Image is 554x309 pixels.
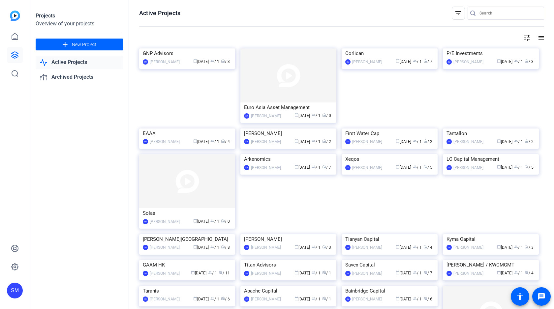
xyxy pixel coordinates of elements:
div: SM [446,165,452,170]
div: [PERSON_NAME] [251,113,281,119]
span: group [210,139,214,143]
span: [DATE] [294,113,310,118]
span: / 1 [514,271,523,275]
span: / 1 [413,59,422,64]
span: calendar_today [396,245,400,249]
span: radio [322,270,326,274]
span: / 1 [210,59,219,64]
div: GAAM HK [143,260,231,270]
span: radio [525,139,529,143]
span: / 4 [525,271,534,275]
span: calendar_today [396,59,400,63]
div: [PERSON_NAME] [453,138,483,145]
div: [PERSON_NAME] [352,138,382,145]
div: SM [244,165,249,170]
span: [DATE] [396,245,411,250]
span: / 1 [514,59,523,64]
mat-icon: filter_list [454,9,462,17]
span: / 11 [219,271,230,275]
div: SM [446,139,452,144]
div: [PERSON_NAME][GEOGRAPHIC_DATA] [143,234,231,244]
div: SM [143,139,148,144]
span: radio [525,245,529,249]
span: [DATE] [497,59,512,64]
span: calendar_today [497,139,501,143]
div: [PERSON_NAME] [453,59,483,65]
span: group [210,245,214,249]
span: [DATE] [294,271,310,275]
div: Kyma Capital [446,234,535,244]
span: radio [423,139,427,143]
div: SM [143,59,148,65]
input: Search [479,9,539,17]
span: radio [322,165,326,169]
div: [PERSON_NAME] [453,270,483,277]
div: LC Capital Management [446,154,535,164]
span: radio [322,296,326,300]
div: [PERSON_NAME] [150,244,180,251]
span: / 2 [322,139,331,144]
span: / 4 [423,245,432,250]
span: [DATE] [396,297,411,301]
span: [DATE] [396,165,411,170]
img: blue-gradient.svg [10,11,20,21]
span: calendar_today [294,270,298,274]
div: [PERSON_NAME] [453,164,483,171]
div: SM [143,271,148,276]
div: [PERSON_NAME] [251,164,281,171]
div: Titan Advisors [244,260,333,270]
span: calendar_today [294,113,298,117]
div: [PERSON_NAME] [244,128,333,138]
span: / 1 [514,245,523,250]
div: SM [143,296,148,302]
span: [DATE] [193,59,209,64]
div: [PERSON_NAME] [150,218,180,225]
div: SM [7,283,23,298]
div: SM [244,139,249,144]
span: [DATE] [497,271,512,275]
span: group [210,296,214,300]
span: group [413,245,417,249]
mat-icon: add [61,41,69,49]
span: / 2 [423,139,432,144]
div: [PERSON_NAME] [453,244,483,251]
span: [DATE] [497,139,512,144]
span: radio [322,245,326,249]
a: Active Projects [36,56,123,69]
span: radio [525,59,529,63]
span: calendar_today [396,296,400,300]
div: SM [446,271,452,276]
span: group [413,165,417,169]
span: group [210,219,214,223]
span: / 1 [514,165,523,170]
span: radio [423,59,427,63]
span: calendar_today [193,219,197,223]
span: radio [322,139,326,143]
span: / 8 [221,245,230,250]
span: calendar_today [396,165,400,169]
div: SM [244,296,249,302]
span: [DATE] [294,139,310,144]
div: SM [244,245,249,250]
span: / 3 [221,59,230,64]
span: / 1 [210,245,219,250]
span: / 3 [525,59,534,64]
span: radio [221,245,225,249]
span: radio [423,165,427,169]
span: group [312,165,316,169]
div: Tianyan Capital [345,234,434,244]
div: Corlican [345,48,434,58]
span: calendar_today [191,270,195,274]
button: New Project [36,39,123,50]
span: / 1 [312,139,321,144]
span: / 4 [221,139,230,144]
div: [PERSON_NAME] [150,296,180,302]
div: [PERSON_NAME] [251,244,281,251]
span: calendar_today [396,139,400,143]
span: radio [221,219,225,223]
span: group [514,270,518,274]
span: calendar_today [294,245,298,249]
span: / 1 [208,271,217,275]
span: [DATE] [396,59,411,64]
span: [DATE] [294,297,310,301]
